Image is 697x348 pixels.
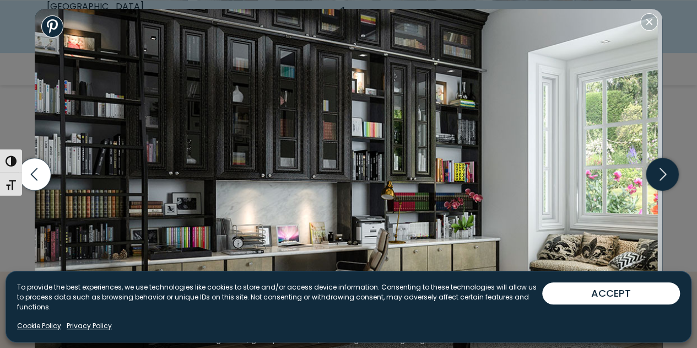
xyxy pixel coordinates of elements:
[17,282,542,312] p: To provide the best experiences, we use technologies like cookies to store and/or access device i...
[640,13,658,31] button: Close modal
[67,321,112,331] a: Privacy Policy
[542,282,680,304] button: ACCEPT
[17,321,61,331] a: Cookie Policy
[41,15,63,38] a: Share to Pinterest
